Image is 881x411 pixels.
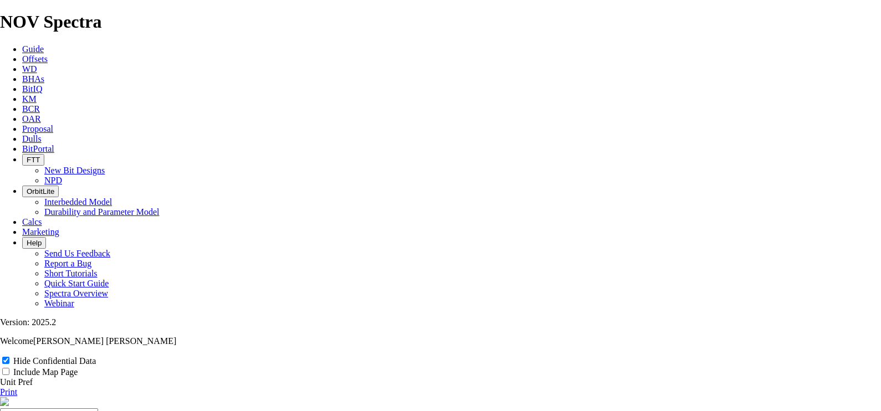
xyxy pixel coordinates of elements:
a: Calcs [22,217,42,227]
a: Quick Start Guide [44,279,109,288]
a: BitPortal [22,144,54,153]
span: OrbitLite [27,187,54,196]
a: KM [22,94,37,104]
a: WD [22,64,37,74]
a: Guide [22,44,44,54]
a: Report a Bug [44,259,91,268]
label: Include Map Page [13,367,78,377]
a: Marketing [22,227,59,237]
a: Webinar [44,299,74,308]
button: OrbitLite [22,186,59,197]
a: New Bit Designs [44,166,105,175]
button: FTT [22,154,44,166]
span: Help [27,239,42,247]
a: Spectra Overview [44,289,108,298]
label: Hide Confidential Data [13,356,96,366]
a: BitIQ [22,84,42,94]
a: Proposal [22,124,53,133]
a: Send Us Feedback [44,249,110,258]
a: OAR [22,114,41,124]
a: Dulls [22,134,42,143]
a: Short Tutorials [44,269,98,278]
a: BHAs [22,74,44,84]
a: Durability and Parameter Model [44,207,160,217]
span: FTT [27,156,40,164]
a: NPD [44,176,62,185]
button: Help [22,237,46,249]
a: BCR [22,104,40,114]
a: Offsets [22,54,48,64]
span: [PERSON_NAME] [PERSON_NAME] [33,336,176,346]
a: Interbedded Model [44,197,112,207]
